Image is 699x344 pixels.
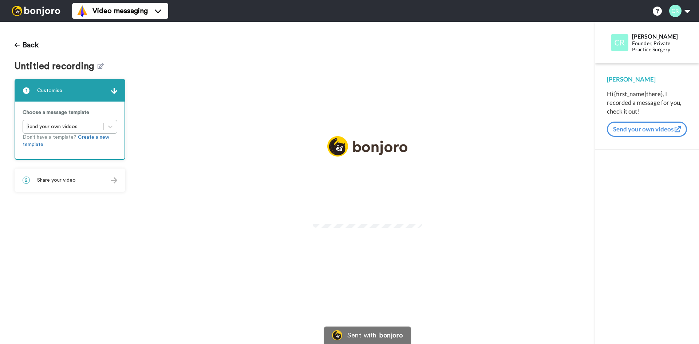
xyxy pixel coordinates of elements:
img: arrow.svg [111,177,117,183]
img: bj-logo-header-white.svg [9,6,63,16]
img: Full screen [408,211,415,218]
a: Create a new template [23,135,109,147]
div: [PERSON_NAME] [632,33,687,40]
span: 2 [23,177,30,184]
button: Back [15,36,39,54]
img: logo_full.png [327,136,407,157]
a: Bonjoro LogoSent withbonjoro [324,327,411,344]
div: [PERSON_NAME] [607,75,687,84]
img: Bonjoro Logo [332,330,342,340]
span: Video messaging [92,6,148,16]
div: Sent with [347,332,376,339]
div: Hi {first_name|there}, I recorded a message for you, check it out! [607,90,687,116]
img: vm-color.svg [76,5,88,17]
p: Don’t have a template? [23,134,117,148]
div: bonjoro [379,332,403,339]
p: Choose a message template [23,109,117,116]
span: Customise [37,87,62,94]
span: 1 [23,87,30,94]
span: Share your video [37,177,76,184]
div: Founder, Private Practice Surgery [632,40,687,53]
div: 2Share your video [15,169,125,192]
img: arrow.svg [111,88,117,94]
span: Untitled recording [15,61,98,72]
button: Send your own videos [607,122,687,137]
img: Profile Image [611,34,628,51]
